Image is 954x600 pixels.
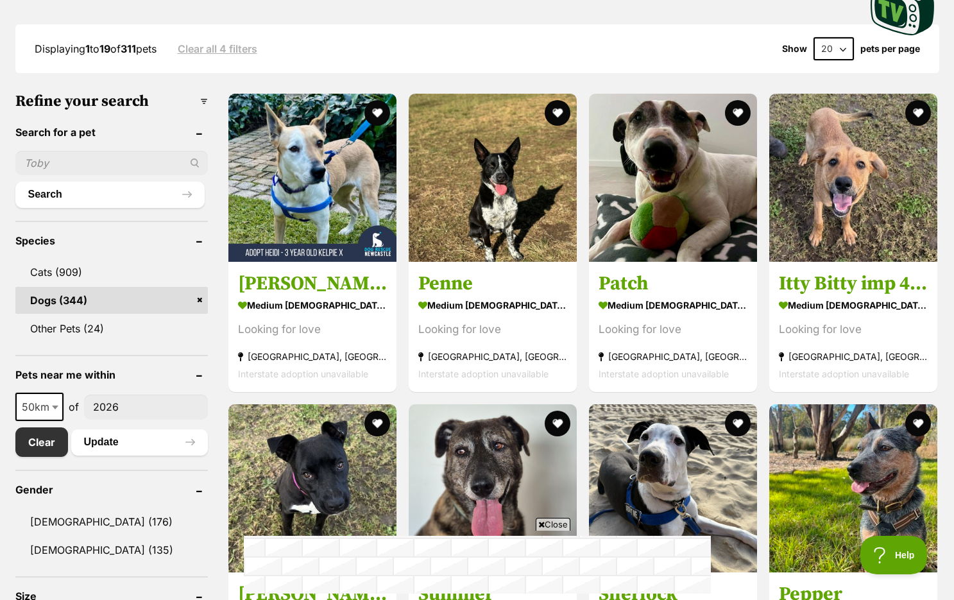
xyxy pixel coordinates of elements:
a: [PERSON_NAME] - [DEMOGRAPHIC_DATA] Kelpie X medium [DEMOGRAPHIC_DATA] Dog Looking for love [GEOGR... [228,262,396,392]
div: Looking for love [238,321,387,338]
button: Update [71,429,208,455]
img: Sherlock - Mastiff Dog [589,404,757,572]
a: Clear all 4 filters [178,43,257,55]
strong: medium [DEMOGRAPHIC_DATA] Dog [418,296,567,314]
button: favourite [545,100,570,126]
span: Close [536,518,570,531]
span: of [69,399,79,415]
h3: [PERSON_NAME] - [DEMOGRAPHIC_DATA] Kelpie X [238,271,387,296]
a: [DEMOGRAPHIC_DATA] (176) [15,508,208,535]
img: Summer - Mixed Dog [409,404,577,572]
span: 50km [15,393,64,421]
img: Heidi - 3 Year Old Kelpie X - Australian Kelpie Dog [228,94,396,262]
iframe: Help Scout Beacon - Open [860,536,928,574]
button: favourite [906,100,932,126]
button: Search [15,182,205,207]
header: Pets near me within [15,369,208,381]
header: Search for a pet [15,126,208,138]
button: favourite [906,411,932,436]
div: Looking for love [599,321,747,338]
strong: [GEOGRAPHIC_DATA], [GEOGRAPHIC_DATA] [779,348,928,365]
input: Toby [15,151,208,175]
a: Dogs (344) [15,287,208,314]
label: pets per page [860,44,920,54]
span: Interstate adoption unavailable [599,368,729,379]
header: Gender [15,484,208,495]
span: Show [782,44,807,54]
img: Penne - Australian Stumpy Tail Cattle Dog [409,94,577,262]
iframe: Advertisement [244,536,711,594]
div: Looking for love [779,321,928,338]
a: Cats (909) [15,259,208,286]
img: Pepper - Australian Cattle Dog [769,404,937,572]
strong: 1 [85,42,90,55]
button: favourite [545,411,570,436]
img: Francine imp 1978 - American Staffordshire Terrier Dog [228,404,396,572]
h3: Refine your search [15,92,208,110]
h3: Patch [599,271,747,296]
strong: 19 [99,42,110,55]
input: postcode [84,395,208,419]
a: [DEMOGRAPHIC_DATA] (135) [15,536,208,563]
span: Interstate adoption unavailable [238,368,368,379]
span: Interstate adoption unavailable [418,368,549,379]
strong: [GEOGRAPHIC_DATA], [GEOGRAPHIC_DATA] [599,348,747,365]
a: Other Pets (24) [15,315,208,342]
img: Patch - Bull Terrier Dog [589,94,757,262]
strong: 311 [121,42,136,55]
h3: Penne [418,271,567,296]
strong: medium [DEMOGRAPHIC_DATA] Dog [779,296,928,314]
a: Itty Bitty imp 485 medium [DEMOGRAPHIC_DATA] Dog Looking for love [GEOGRAPHIC_DATA], [GEOGRAPHIC_... [769,262,937,392]
button: favourite [725,100,751,126]
strong: [GEOGRAPHIC_DATA], [GEOGRAPHIC_DATA] [238,348,387,365]
strong: medium [DEMOGRAPHIC_DATA] Dog [238,296,387,314]
a: Patch medium [DEMOGRAPHIC_DATA] Dog Looking for love [GEOGRAPHIC_DATA], [GEOGRAPHIC_DATA] Interst... [589,262,757,392]
button: favourite [364,411,390,436]
header: Species [15,235,208,246]
a: Penne medium [DEMOGRAPHIC_DATA] Dog Looking for love [GEOGRAPHIC_DATA], [GEOGRAPHIC_DATA] Interst... [409,262,577,392]
img: Itty Bitty imp 485 - Golden Retriever Dog [769,94,937,262]
button: favourite [725,411,751,436]
span: Displaying to of pets [35,42,157,55]
strong: medium [DEMOGRAPHIC_DATA] Dog [599,296,747,314]
h3: Itty Bitty imp 485 [779,271,928,296]
a: Clear [15,427,68,457]
strong: [GEOGRAPHIC_DATA], [GEOGRAPHIC_DATA] [418,348,567,365]
span: Interstate adoption unavailable [779,368,909,379]
span: 50km [17,398,62,416]
button: favourite [364,100,390,126]
div: Looking for love [418,321,567,338]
